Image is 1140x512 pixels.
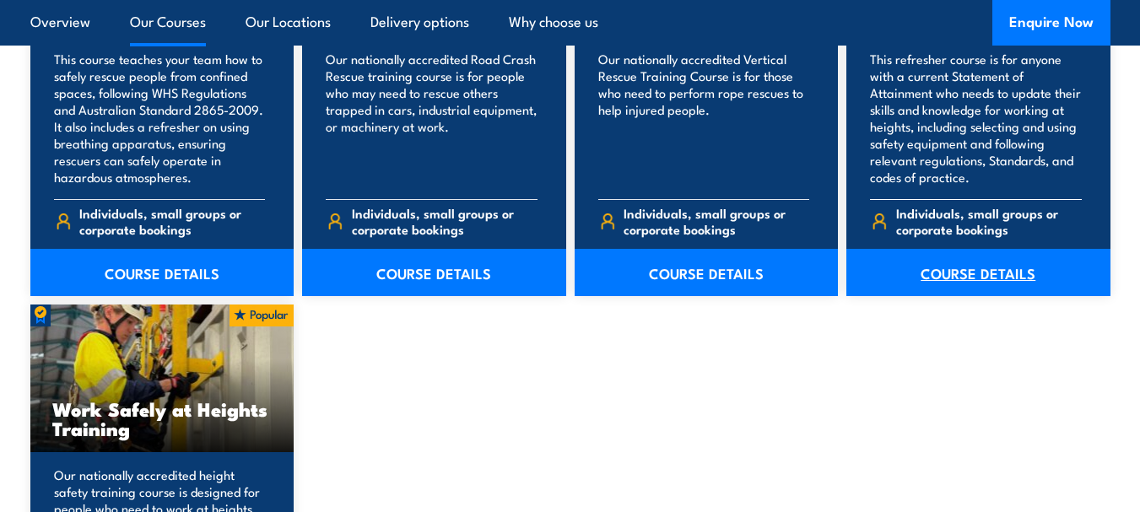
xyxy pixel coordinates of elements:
span: Individuals, small groups or corporate bookings [352,205,538,237]
span: Individuals, small groups or corporate bookings [896,205,1082,237]
p: This refresher course is for anyone with a current Statement of Attainment who needs to update th... [870,51,1082,186]
p: Our nationally accredited Road Crash Rescue training course is for people who may need to rescue ... [326,51,538,186]
span: Individuals, small groups or corporate bookings [624,205,809,237]
span: Individuals, small groups or corporate bookings [79,205,265,237]
a: COURSE DETAILS [302,249,566,296]
p: This course teaches your team how to safely rescue people from confined spaces, following WHS Reg... [54,51,266,186]
a: COURSE DETAILS [575,249,839,296]
a: COURSE DETAILS [30,249,294,296]
p: Our nationally accredited Vertical Rescue Training Course is for those who need to perform rope r... [598,51,810,186]
h3: Work Safely at Heights Training [52,399,273,438]
a: COURSE DETAILS [846,249,1110,296]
